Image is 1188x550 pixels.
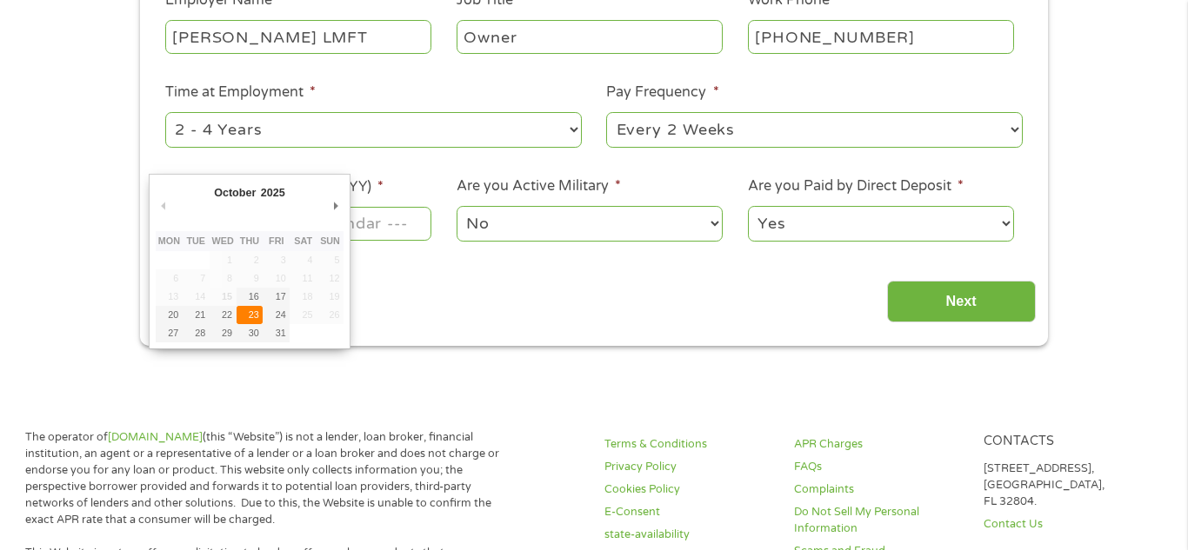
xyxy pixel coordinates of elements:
[183,324,210,342] button: 28
[457,177,621,195] label: Are you Active Military
[604,459,773,475] a: Privacy Policy
[294,235,312,246] abbr: Saturday
[156,194,171,217] button: Previous Month
[794,436,963,453] a: APR Charges
[604,436,773,453] a: Terms & Conditions
[604,481,773,498] a: Cookies Policy
[165,83,316,102] label: Time at Employment
[604,504,773,520] a: E-Consent
[210,324,237,342] button: 29
[263,306,290,324] button: 24
[604,527,773,543] a: state-availability
[237,306,264,324] button: 23
[606,83,718,102] label: Pay Frequency
[183,306,210,324] button: 21
[320,235,340,246] abbr: Sunday
[212,235,234,246] abbr: Wednesday
[328,194,344,217] button: Next Month
[984,516,1152,533] a: Contact Us
[269,235,284,246] abbr: Friday
[984,461,1152,510] p: [STREET_ADDRESS], [GEOGRAPHIC_DATA], FL 32804.
[158,235,180,246] abbr: Monday
[984,434,1152,450] h4: Contacts
[108,430,203,444] a: [DOMAIN_NAME]
[25,429,516,527] p: The operator of (this “Website”) is not a lender, loan broker, financial institution, an agent or...
[794,504,963,537] a: Do Not Sell My Personal Information
[794,481,963,498] a: Complaints
[156,306,183,324] button: 20
[237,324,264,342] button: 30
[240,235,259,246] abbr: Thursday
[186,235,205,246] abbr: Tuesday
[263,324,290,342] button: 31
[748,20,1014,53] input: (231) 754-4010
[165,20,431,53] input: Walmart
[457,20,723,53] input: Cashier
[156,324,183,342] button: 27
[748,177,964,195] label: Are you Paid by Direct Deposit
[887,281,1036,323] input: Next
[210,306,237,324] button: 22
[263,288,290,306] button: 17
[211,181,258,204] div: October
[237,288,264,306] button: 16
[258,181,287,204] div: 2025
[794,459,963,475] a: FAQs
